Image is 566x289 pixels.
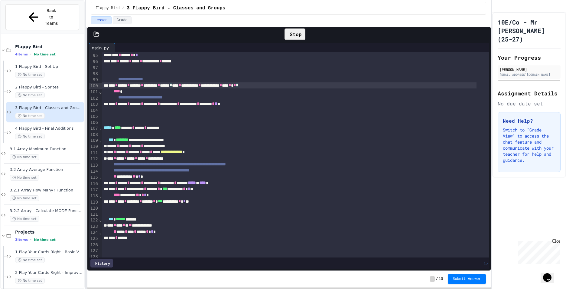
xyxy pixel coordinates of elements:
[89,114,99,120] div: 105
[10,167,83,172] span: 3.2 Array Average Function
[10,188,83,193] span: 3.2.1 Array How Many? Function
[439,277,443,281] span: 10
[15,72,45,78] span: No time set
[15,92,45,98] span: No time set
[127,5,225,12] span: 3 Flappy Bird - Classes and Groups
[15,229,83,235] span: Projects
[503,127,555,163] p: Switch to "Grade View" to access the chat feature and communicate with your teacher for help and ...
[5,4,79,30] button: Back to Teams
[10,154,39,160] span: No time set
[89,59,99,65] div: 96
[89,108,99,114] div: 104
[90,259,113,267] div: History
[498,89,561,98] h2: Assignment Details
[89,77,99,83] div: 99
[44,8,58,27] span: Back to Teams
[89,242,99,248] div: 126
[96,6,120,11] span: Flappy Bird
[285,28,305,40] div: Stop
[99,230,102,235] span: Fold line
[30,52,31,57] span: •
[99,89,102,94] span: Fold line
[89,125,99,131] div: 107
[15,278,45,284] span: No time set
[2,2,42,38] div: Chat with us now!Close
[503,117,555,125] h3: Need Help?
[430,276,434,282] span: -
[15,105,83,111] span: 3 Flappy Bird - Classes and Groups
[10,208,83,214] span: 3.2.2 Array - Calculate MODE Function
[89,181,99,187] div: 116
[89,71,99,77] div: 98
[89,45,112,51] div: main.py
[99,218,102,222] span: Fold line
[15,250,83,255] span: 1 Play Your Cards Right - Basic Version
[89,150,99,156] div: 111
[91,16,112,24] button: Lesson
[15,85,83,90] span: 2 Flappy Bird - Sprites
[89,168,99,174] div: 114
[34,52,56,56] span: No time set
[89,120,99,126] div: 106
[99,194,102,198] span: Fold line
[15,134,45,139] span: No time set
[89,43,115,52] div: main.py
[89,230,99,236] div: 124
[10,216,39,222] span: No time set
[89,236,99,242] div: 125
[15,270,83,275] span: 2 Play Your Cards Right - Improved
[89,254,99,260] div: 128
[89,193,99,199] div: 118
[89,217,99,223] div: 122
[89,144,99,150] div: 110
[10,195,39,201] span: No time set
[122,6,124,11] span: /
[99,138,102,143] span: Fold line
[15,238,28,242] span: 3 items
[499,72,559,77] div: [EMAIL_ADDRESS][DOMAIN_NAME]
[30,237,31,242] span: •
[15,126,83,131] span: 4 Flappy Bird - Final Additions
[499,67,559,72] div: [PERSON_NAME]
[541,265,560,283] iframe: chat widget
[89,83,99,89] div: 100
[113,16,132,24] button: Grade
[498,18,561,43] h1: 10E/Co - Mr [PERSON_NAME] (25-27)
[99,126,102,131] span: Fold line
[89,65,99,71] div: 97
[89,101,99,108] div: 103
[516,238,560,264] iframe: chat widget
[10,147,83,152] span: 3.1 Array Maximum Function
[89,199,99,205] div: 119
[15,64,83,69] span: 1 Flappy Bird - Set Up
[89,211,99,218] div: 121
[15,44,83,49] span: Flappy Bird
[498,100,561,107] div: No due date set
[436,277,438,281] span: /
[89,174,99,181] div: 115
[89,132,99,138] div: 108
[89,95,99,101] div: 102
[34,238,56,242] span: No time set
[15,257,45,263] span: No time set
[89,248,99,254] div: 127
[89,89,99,95] div: 101
[448,274,486,284] button: Submit Answer
[15,113,45,119] span: No time set
[498,53,561,62] h2: Your Progress
[10,175,39,181] span: No time set
[89,138,99,144] div: 109
[89,187,99,193] div: 117
[89,205,99,211] div: 120
[453,277,481,281] span: Submit Answer
[89,53,99,59] div: 95
[89,224,99,230] div: 123
[89,156,99,162] div: 112
[15,52,28,56] span: 4 items
[99,175,102,180] span: Fold line
[89,162,99,168] div: 113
